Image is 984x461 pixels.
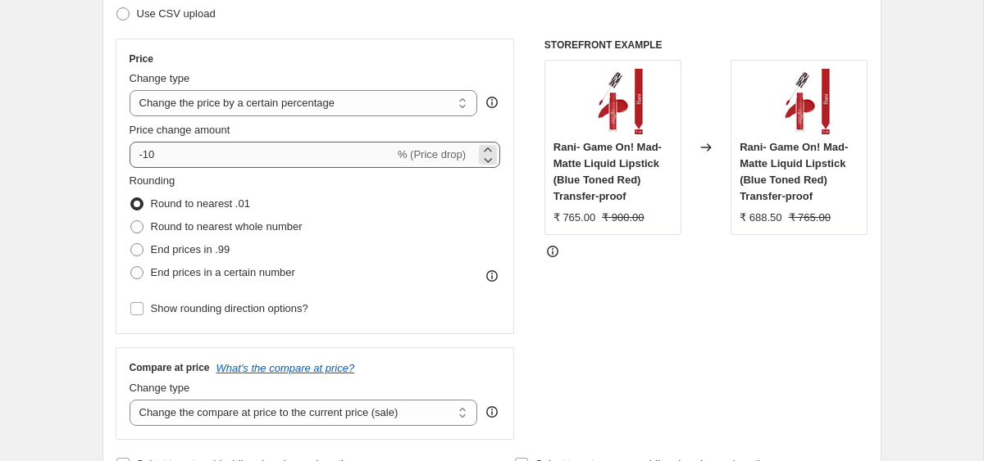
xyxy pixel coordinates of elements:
[789,211,831,224] span: ₹ 765.00
[130,52,153,66] h3: Price
[740,141,848,202] span: Rani- Game On! Mad-Matte Liquid Lipstick (Blue Toned Red) Transfer-proof
[130,174,175,187] span: Rounding
[130,142,394,168] input: -15
[553,211,595,224] span: ₹ 765.00
[216,362,355,374] button: What's the compare at price?
[137,7,216,20] span: Use CSV upload
[544,38,868,52] h6: STOREFRONT EXAMPLE
[151,266,295,278] span: End prices in a certain number
[130,361,210,374] h3: Compare at price
[553,141,662,202] span: Rani- Game On! Mad-Matte Liquid Lipstick (Blue Toned Red) Transfer-proof
[151,220,303,233] span: Round to nearest whole number
[602,211,644,224] span: ₹ 900.00
[580,69,645,134] img: rani_fd15881b-c369-4398-8c3b-930a95488208_80x.jpg
[151,302,308,314] span: Show rounding direction options?
[130,72,190,84] span: Change type
[484,94,500,111] div: help
[484,404,500,420] div: help
[130,124,230,136] span: Price change amount
[130,382,190,394] span: Change type
[767,69,832,134] img: rani_fd15881b-c369-4398-8c3b-930a95488208_80x.jpg
[151,243,230,255] span: End prices in .99
[398,148,466,160] span: % (Price drop)
[151,197,250,210] span: Round to nearest .01
[740,211,781,224] span: ₹ 688.50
